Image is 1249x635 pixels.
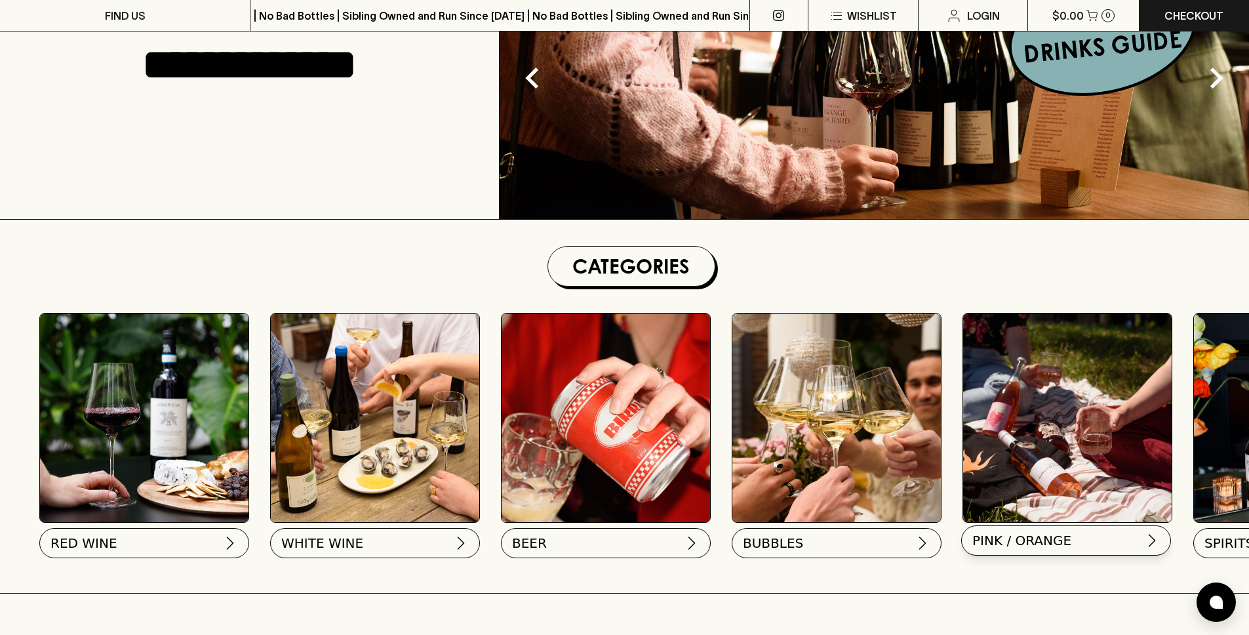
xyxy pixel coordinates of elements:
img: BIRRA_GOOD-TIMES_INSTA-2 1/optimise?auth=Mjk3MjY0ODMzMw__ [502,314,710,522]
p: 0 [1105,12,1111,19]
span: BUBBLES [743,534,803,552]
img: Red Wine Tasting [40,314,248,522]
p: Login [967,8,1000,24]
button: PINK / ORANGE [961,525,1171,556]
p: Wishlist [847,8,897,24]
img: chevron-right.svg [222,535,238,551]
span: WHITE WINE [281,534,363,552]
img: 2022_Festive_Campaign_INSTA-16 1 [732,314,941,522]
span: PINK / ORANGE [972,531,1071,550]
img: chevron-right.svg [1144,533,1160,548]
p: Checkout [1164,8,1223,24]
img: gospel_collab-2 1 [963,314,1172,522]
p: $0.00 [1052,8,1084,24]
img: bubble-icon [1210,596,1223,609]
h1: Categories [553,252,709,281]
button: BEER [501,528,711,558]
button: BUBBLES [732,528,942,558]
img: chevron-right.svg [684,535,700,551]
button: Previous [506,52,559,104]
img: optimise [271,314,479,522]
button: Next [1190,52,1242,104]
p: FIND US [105,8,146,24]
img: chevron-right.svg [915,535,930,551]
span: BEER [512,534,547,552]
img: chevron-right.svg [453,535,469,551]
button: WHITE WINE [270,528,480,558]
button: RED WINE [39,528,249,558]
span: RED WINE [50,534,117,552]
